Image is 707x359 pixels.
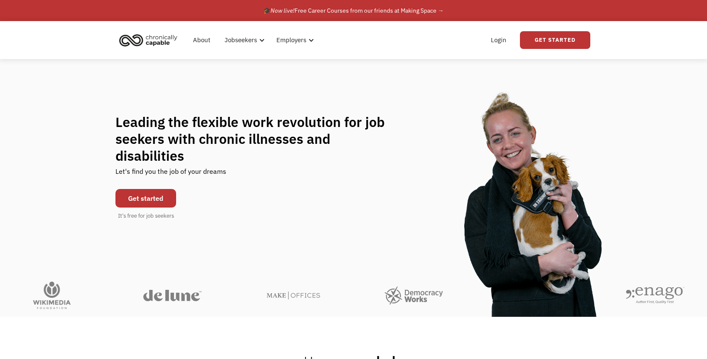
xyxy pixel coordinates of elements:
h1: Leading the flexible work revolution for job seekers with chronic illnesses and disabilities [115,113,401,164]
div: Employers [271,27,316,54]
a: About [188,27,215,54]
div: 🎓 Free Career Courses from our friends at Making Space → [263,5,444,16]
a: Get started [115,189,176,208]
div: Jobseekers [225,35,257,45]
a: home [117,31,184,49]
div: It's free for job seekers [118,212,174,220]
img: Chronically Capable logo [117,31,180,49]
div: Let's find you the job of your dreams [115,164,226,185]
div: Jobseekers [220,27,267,54]
a: Get Started [520,31,590,49]
div: Employers [276,35,306,45]
a: Login [486,27,512,54]
em: Now live! [270,7,295,14]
